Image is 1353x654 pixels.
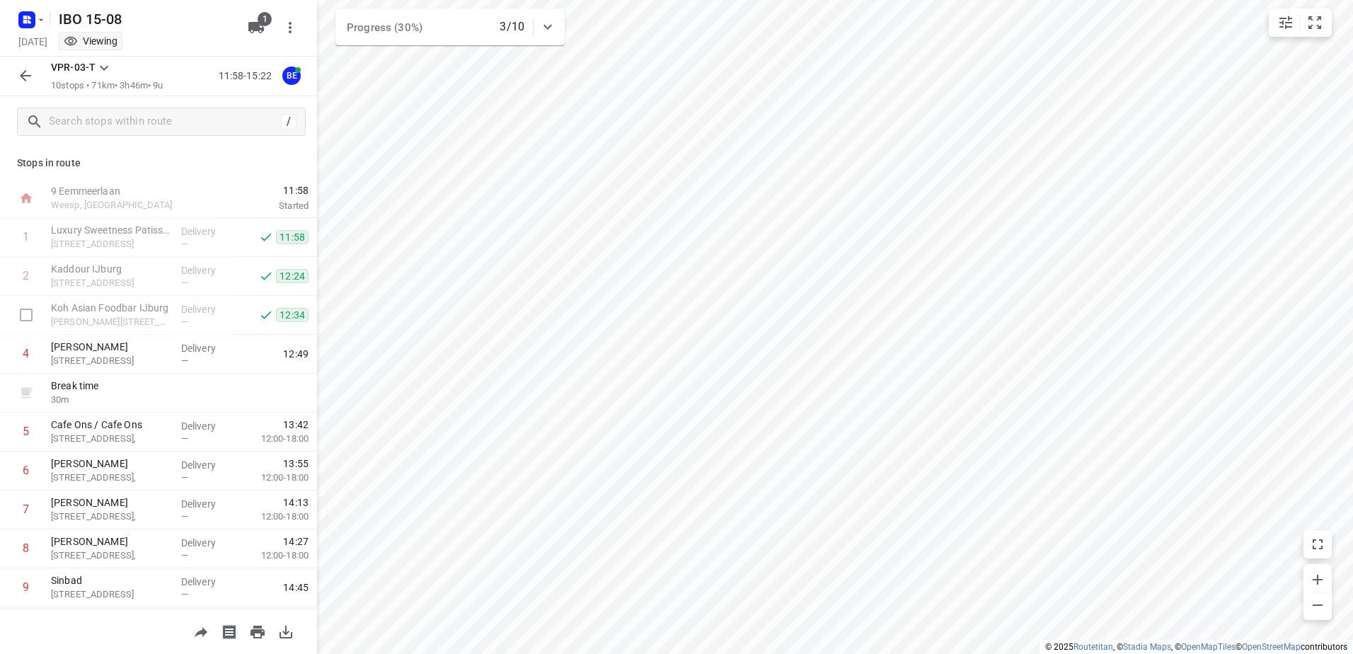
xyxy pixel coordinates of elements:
p: [PERSON_NAME] [51,495,170,510]
p: Kaddour IJburg [51,262,170,276]
div: Viewing [64,34,117,48]
p: Sinbad [51,573,170,587]
span: 14:27 [283,534,309,549]
span: 12:24 [276,269,309,283]
svg: Done [259,230,273,244]
p: VPR-03-T [51,60,96,75]
p: Cafe Ons / Cafe Ons [51,418,170,432]
p: Delivery [181,575,234,589]
a: Routetitan [1073,642,1113,652]
div: 5 [23,425,29,438]
span: — [181,239,188,249]
span: 11:58 [276,230,309,244]
svg: Done [259,308,273,322]
p: [STREET_ADDRESS] [51,276,170,290]
p: Gentiaanstraat 13, Amsterdam [51,354,170,368]
p: [STREET_ADDRESS] [51,237,170,251]
p: 10 stops • 71km • 3h46m • 9u [51,79,163,93]
p: 11:58-15:22 [219,69,277,84]
a: OpenMapTiles [1181,642,1236,652]
span: 11:58 [215,183,309,197]
li: © 2025 , © , © © contributors [1045,642,1347,652]
p: Delivery [181,224,234,239]
svg: Done [259,269,273,283]
p: [STREET_ADDRESS], [51,432,170,446]
span: — [181,355,188,366]
p: Delivery [181,263,234,277]
div: 4 [23,347,29,360]
span: 13:42 [283,418,309,432]
p: [PERSON_NAME] [51,457,170,471]
span: Download route [272,624,300,638]
p: Started [215,199,309,213]
span: 12:49 [283,347,309,361]
p: Break time [51,379,170,393]
input: Search stops within route [49,111,281,133]
a: Stadia Maps [1123,642,1171,652]
p: Koh Asian Foodbar IJburg [51,301,170,315]
div: 2 [23,269,29,282]
p: Krijn Taconiskade 372, Amsterdam [51,315,170,329]
div: / [281,114,296,130]
button: More [276,13,304,42]
p: Delivery [181,302,234,316]
p: 12:00-18:00 [238,549,309,563]
a: OpenStreetMap [1242,642,1301,652]
span: — [181,472,188,483]
span: Assigned to Brahim E [277,69,306,82]
p: 12:00-18:00 [238,471,309,485]
p: [STREET_ADDRESS], [51,549,170,563]
p: 12:00-18:00 [238,432,309,446]
p: [PERSON_NAME] [51,340,170,354]
span: — [181,316,188,327]
div: 8 [23,541,29,555]
p: 9 Eemmeerlaan [51,184,198,198]
span: 14:13 [283,495,309,510]
p: Delivery [181,419,234,433]
button: 1 [242,13,270,42]
span: — [181,277,188,288]
div: 1 [23,230,29,243]
span: Share route [187,624,215,638]
span: 12:34 [276,308,309,322]
p: Weesp, [GEOGRAPHIC_DATA] [51,198,198,212]
p: 3/10 [500,18,524,35]
span: Print route [243,624,272,638]
p: Delivery [181,497,234,511]
p: Delivery [181,536,234,550]
span: Print shipping labels [215,624,243,638]
span: 1 [258,12,272,26]
div: 9 [23,580,29,594]
p: Delivery [181,458,234,472]
span: — [181,433,188,444]
div: small contained button group [1269,8,1332,37]
span: Progress (30%) [347,21,422,34]
div: Progress (30%)3/10 [335,8,565,45]
div: 6 [23,464,29,477]
button: Map settings [1272,8,1300,37]
button: Fit zoom [1301,8,1329,37]
p: 12:00-18:00 [238,510,309,524]
span: 14:45 [283,580,309,595]
p: Luxury Sweetness Patisserie [51,223,170,237]
p: Eerste Oosterparkstraat 139, Amsterdam [51,587,170,602]
p: 30 m [51,393,170,407]
div: 7 [23,503,29,516]
p: [STREET_ADDRESS], [51,471,170,485]
span: — [181,589,188,599]
p: [STREET_ADDRESS], [51,510,170,524]
p: Delivery [181,341,234,355]
span: — [181,550,188,561]
p: Stops in route [17,156,300,171]
span: — [181,511,188,522]
span: 13:55 [283,457,309,471]
span: Select [12,301,40,329]
p: [PERSON_NAME] [51,534,170,549]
